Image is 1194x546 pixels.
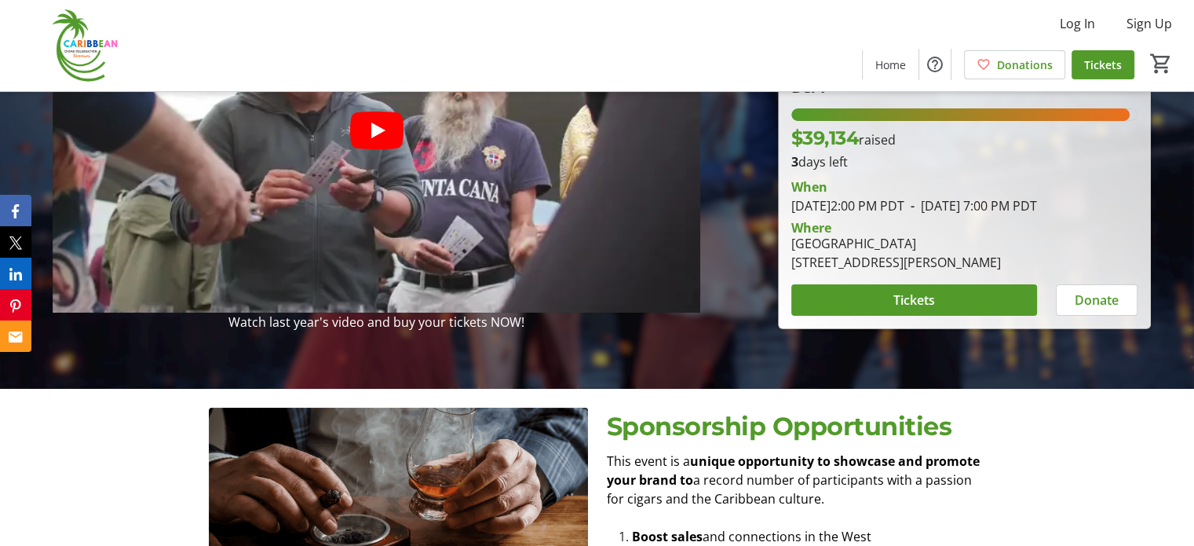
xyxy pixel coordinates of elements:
[997,57,1053,73] span: Donations
[791,197,904,214] span: [DATE] 2:00 PM PDT
[791,234,1001,253] div: [GEOGRAPHIC_DATA]
[1126,14,1172,33] span: Sign Up
[904,197,921,214] span: -
[791,152,1137,171] p: days left
[791,61,1137,96] p: This is a fundraising event for ©[DATE] Seals BC/Y
[607,471,972,508] span: a record number of participants with a passion for cigars and the Caribbean culture.
[904,197,1037,214] span: [DATE] 7:00 PM PDT
[1047,11,1108,36] button: Log In
[1072,50,1134,79] a: Tickets
[791,153,798,170] span: 3
[607,453,980,489] strong: unique opportunity to showcase and promote your brand to
[791,284,1037,316] button: Tickets
[1056,284,1137,316] button: Donate
[791,222,831,234] div: Where
[863,50,918,79] a: Home
[607,408,986,445] p: Sponsorship Opportunities
[1147,49,1175,78] button: Cart
[1060,14,1095,33] span: Log In
[607,453,690,470] span: This event is a
[791,124,896,152] p: raised
[875,57,906,73] span: Home
[1084,57,1122,73] span: Tickets
[350,112,403,149] button: Play video
[791,178,827,196] div: When
[964,50,1065,79] a: Donations
[9,6,149,85] img: Caribbean Cigar Celebration's Logo
[893,291,935,310] span: Tickets
[791,108,1137,121] div: 97.8367% of fundraising goal reached
[228,313,524,331] span: Watch last year's video and buy your tickets NOW!
[632,528,703,545] strong: Boost sales
[1075,291,1119,310] span: Donate
[1114,11,1185,36] button: Sign Up
[791,126,860,149] span: $39,134
[791,253,1001,272] div: [STREET_ADDRESS][PERSON_NAME]
[919,49,951,80] button: Help
[703,528,871,545] span: and connections in the West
